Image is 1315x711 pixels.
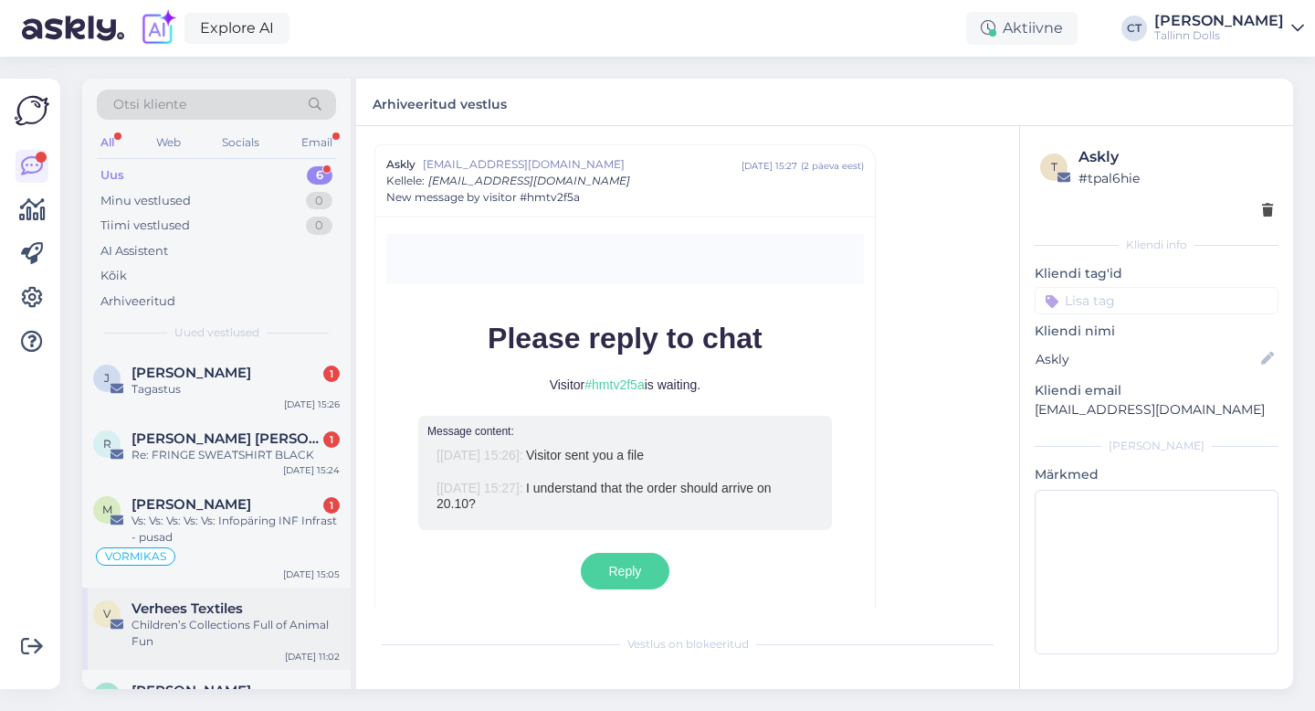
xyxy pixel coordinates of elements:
p: Kliendi email [1035,381,1278,400]
div: Uus [100,166,124,185]
div: 0 [306,192,332,210]
span: [EMAIL_ADDRESS][DOMAIN_NAME] [423,156,742,173]
label: Arhiveeritud vestlus [373,90,507,114]
a: Reply [581,553,670,589]
span: Uued vestlused [174,324,259,341]
div: All [97,131,118,154]
input: Lisa nimi [1036,349,1257,369]
p: Kliendi tag'id [1035,264,1278,283]
img: Askly Logo [15,93,49,128]
span: R [103,437,111,451]
p: Märkmed [1035,465,1278,484]
span: V [103,607,110,621]
div: Minu vestlused [100,192,191,210]
span: [EMAIL_ADDRESS][DOMAIN_NAME] [428,174,630,187]
div: [DATE] 15:24 [283,463,340,477]
span: VORMIKAS [105,551,166,562]
input: Lisa tag [1035,287,1278,314]
span: Askly [386,156,416,173]
div: 1 [323,431,340,448]
span: Maris Voltein [131,496,251,513]
div: Tagastus [131,381,340,398]
div: 1 [323,366,340,382]
div: Kliendi info [1035,237,1278,253]
div: [PERSON_NAME] [1154,14,1284,28]
span: [[DATE] 15:27]: [437,481,523,495]
div: Email [298,131,336,154]
span: J [104,371,110,385]
div: Kõik [100,267,127,285]
span: Jana Must [131,365,251,381]
span: Vestlus on blokeeritud [627,636,749,653]
img: explore-ai [139,9,177,48]
span: Rutt Lindström [131,430,321,447]
h3: Please reply to chat [427,321,823,377]
span: New message by visitor #hmtv2f5a [386,189,580,206]
div: [DATE] 15:05 [283,568,340,581]
div: Children’s Collections Full of Animal Fun [131,617,340,650]
div: [DATE] 15:26 [284,398,340,411]
div: Tallinn Dolls [1154,28,1284,43]
span: Reply [609,564,642,578]
div: Tiimi vestlused [100,217,190,235]
a: [PERSON_NAME]Tallinn Dolls [1154,14,1304,43]
p: Visitor is waiting. [427,377,823,393]
div: 6 [307,166,332,185]
span: Tatjana Vürst [131,683,251,699]
div: [PERSON_NAME] [1035,438,1278,454]
a: Explore AI [184,13,289,44]
div: Aktiivne [966,12,1078,45]
div: Askly [1078,146,1273,168]
div: Socials [218,131,263,154]
div: AI Assistent [100,242,168,260]
span: t [1051,160,1057,174]
span: Otsi kliente [113,95,186,114]
p: Message content: [427,425,823,438]
div: 0 [306,217,332,235]
div: CT [1121,16,1147,41]
span: I understand that the order should arrive on 20.10? [437,481,772,511]
p: [EMAIL_ADDRESS][DOMAIN_NAME] [1035,400,1278,419]
div: Web [153,131,184,154]
span: #hmtv2f5a [584,377,644,392]
div: 1 [323,497,340,514]
span: [[DATE] 15:26]: [437,448,523,462]
span: Kellele : [386,174,425,187]
div: Vs: Vs: Vs: Vs: Vs: Infopäring INF Infrast - pusad [131,513,340,546]
div: # tpal6hie [1078,168,1273,188]
span: Visitor sent you a file [526,448,644,462]
span: M [102,503,112,516]
div: [DATE] 15:27 [742,159,797,173]
div: [DATE] 11:02 [285,650,340,663]
div: ( 2 päeva eest ) [801,159,864,173]
div: Arhiveeritud [100,292,175,311]
span: Verhees Textiles [131,600,243,617]
div: Re: FRINGE SWEATSHIRT BLACK [131,447,340,463]
p: Kliendi nimi [1035,322,1278,341]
